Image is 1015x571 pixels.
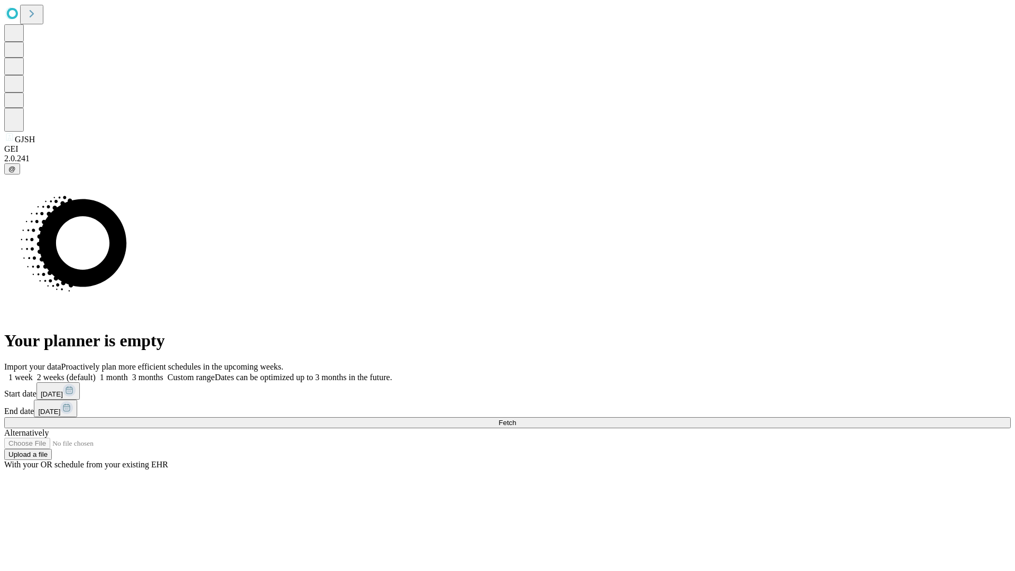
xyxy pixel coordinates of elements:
span: 3 months [132,373,163,382]
div: 2.0.241 [4,154,1011,163]
span: [DATE] [41,390,63,398]
button: Fetch [4,417,1011,428]
button: Upload a file [4,449,52,460]
span: 1 month [100,373,128,382]
h1: Your planner is empty [4,331,1011,351]
div: End date [4,400,1011,417]
div: Start date [4,382,1011,400]
span: Fetch [499,419,516,427]
span: Import your data [4,362,61,371]
span: With your OR schedule from your existing EHR [4,460,168,469]
span: Proactively plan more efficient schedules in the upcoming weeks. [61,362,283,371]
button: [DATE] [36,382,80,400]
button: [DATE] [34,400,77,417]
button: @ [4,163,20,174]
span: GJSH [15,135,35,144]
span: Dates can be optimized up to 3 months in the future. [215,373,392,382]
span: [DATE] [38,408,60,416]
span: @ [8,165,16,173]
span: Custom range [168,373,215,382]
span: 1 week [8,373,33,382]
span: 2 weeks (default) [37,373,96,382]
div: GEI [4,144,1011,154]
span: Alternatively [4,428,49,437]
